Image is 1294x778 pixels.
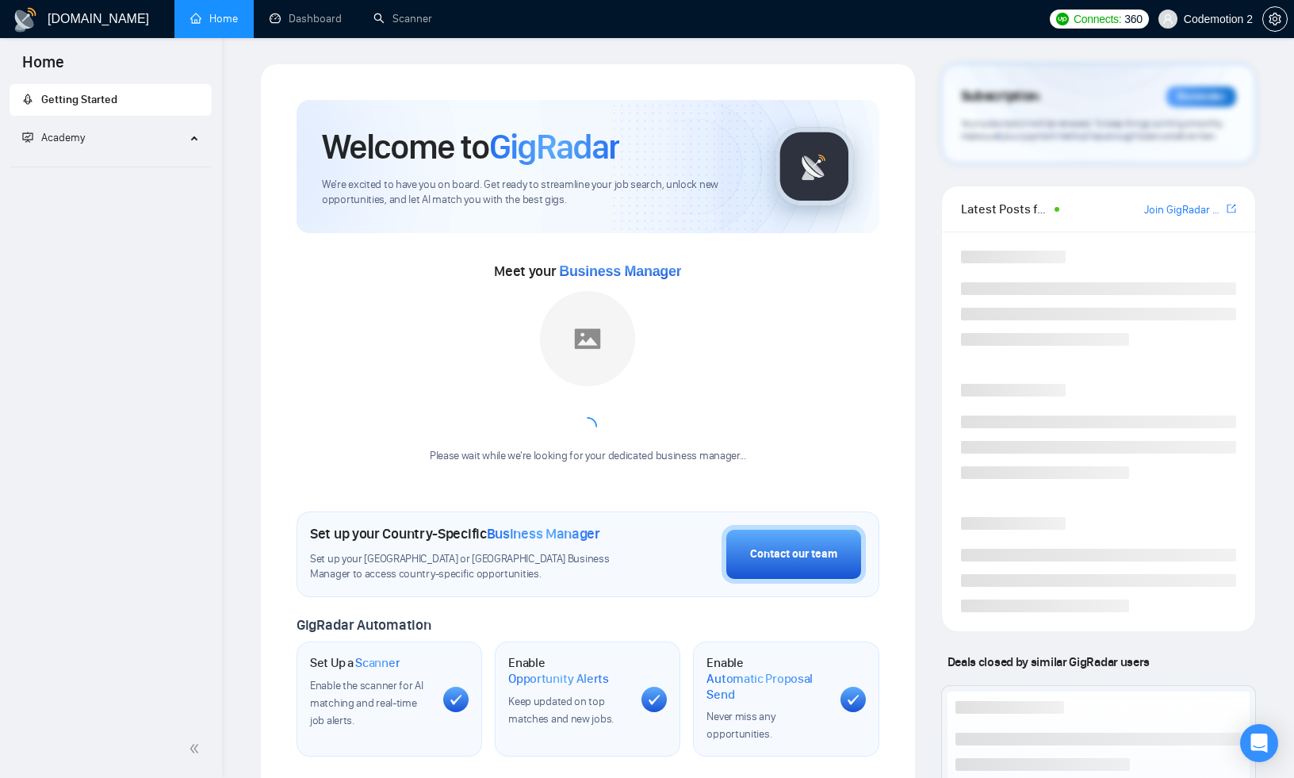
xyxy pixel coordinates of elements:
[961,83,1039,110] span: Subscription
[1056,13,1069,25] img: upwork-logo.png
[508,695,614,726] span: Keep updated on top matches and new jobs.
[10,51,77,84] span: Home
[322,125,619,168] h1: Welcome to
[961,199,1051,219] span: Latest Posts from the GigRadar Community
[961,117,1224,143] span: Your subscription will be renewed. To keep things running smoothly, make sure your payment method...
[420,449,756,464] div: Please wait while we're looking for your dedicated business manager...
[706,671,827,702] span: Automatic Proposal Send
[1240,724,1278,762] div: Open Intercom Messenger
[706,710,775,741] span: Never miss any opportunities.
[1074,10,1121,28] span: Connects:
[750,546,837,563] div: Contact our team
[775,127,854,206] img: gigradar-logo.png
[559,263,681,279] span: Business Manager
[355,655,400,671] span: Scanner
[1263,13,1287,25] span: setting
[22,94,33,105] span: rocket
[373,12,432,25] a: searchScanner
[22,131,85,144] span: Academy
[190,12,238,25] a: homeHome
[487,525,600,542] span: Business Manager
[310,655,400,671] h1: Set Up a
[1262,13,1288,25] a: setting
[1227,202,1236,215] span: export
[706,655,827,702] h1: Enable
[310,552,642,582] span: Set up your [GEOGRAPHIC_DATA] or [GEOGRAPHIC_DATA] Business Manager to access country-specific op...
[494,263,681,280] span: Meet your
[508,671,609,687] span: Opportunity Alerts
[310,679,423,727] span: Enable the scanner for AI matching and real-time job alerts.
[508,655,629,686] h1: Enable
[1262,6,1288,32] button: setting
[1124,10,1142,28] span: 360
[270,12,342,25] a: dashboardDashboard
[310,525,600,542] h1: Set up your Country-Specific
[576,416,599,438] span: loading
[41,93,117,106] span: Getting Started
[540,291,635,386] img: placeholder.png
[1144,201,1223,219] a: Join GigRadar Slack Community
[41,131,85,144] span: Academy
[1162,13,1173,25] span: user
[1227,201,1236,217] a: export
[10,84,212,116] li: Getting Started
[189,741,205,757] span: double-left
[722,525,866,584] button: Contact our team
[13,7,38,33] img: logo
[322,178,749,208] span: We're excited to have you on board. Get ready to streamline your job search, unlock new opportuni...
[10,160,212,171] li: Academy Homepage
[489,125,619,168] span: GigRadar
[1166,86,1236,107] div: Reminder
[22,132,33,143] span: fund-projection-screen
[297,616,431,634] span: GigRadar Automation
[941,648,1156,676] span: Deals closed by similar GigRadar users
